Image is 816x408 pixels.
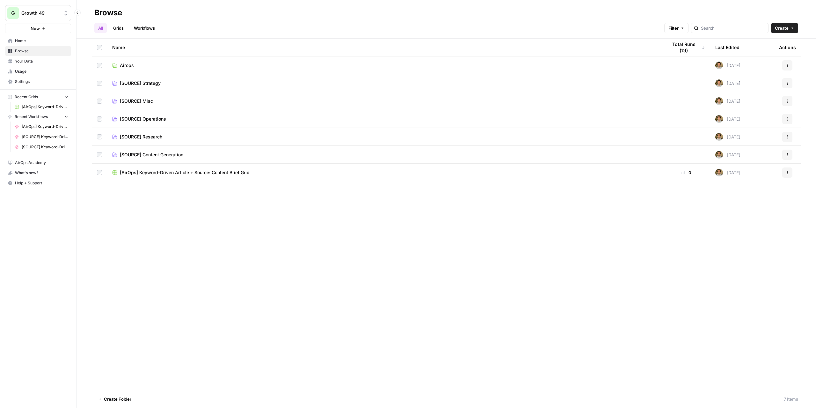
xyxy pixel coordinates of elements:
div: Browse [94,8,122,18]
span: Usage [15,69,68,74]
div: [DATE] [715,115,740,123]
button: Create Folder [94,394,135,404]
img: 9peqd3ak2lieyojmlm10uxo82l57 [715,115,723,123]
span: Your Data [15,58,68,64]
a: [SOURCE] Keyword-Driven Article: Outline Generation [12,142,71,152]
a: [SOURCE] Content Generation [112,152,657,158]
button: Recent Grids [5,92,71,102]
img: 9peqd3ak2lieyojmlm10uxo82l57 [715,97,723,105]
a: [SOURCE] Strategy [112,80,657,86]
img: 9peqd3ak2lieyojmlm10uxo82l57 [715,169,723,176]
span: [AirOps] Keyword-Driven Article + Source: Content Brief Grid [120,169,250,176]
img: 9peqd3ak2lieyojmlm10uxo82l57 [715,151,723,159]
div: Name [112,39,657,56]
span: AirOps Academy [15,160,68,166]
span: [SOURCE] Keyword-Driven Metadata Generation [22,134,68,140]
a: [SOURCE] Misc [112,98,657,104]
span: Settings [15,79,68,85]
div: [DATE] [715,133,740,141]
a: [AirOps] Keyword-Driven Article + Source: Content Brief Grid [12,102,71,112]
a: AirOps Academy [5,158,71,168]
div: [DATE] [715,62,740,69]
a: Browse [5,46,71,56]
span: Home [15,38,68,44]
span: Create [775,25,789,31]
a: Airops [112,62,657,69]
a: [SOURCE] Operations [112,116,657,122]
div: [DATE] [715,79,740,87]
div: 0 [667,169,705,176]
a: [AirOps] Keyword-Driven Article + Source: Content Brief Grid [112,169,657,176]
div: [DATE] [715,97,740,105]
span: Recent Workflows [15,114,48,120]
span: Filter [668,25,679,31]
span: Help + Support [15,180,68,186]
a: Your Data [5,56,71,66]
img: 9peqd3ak2lieyojmlm10uxo82l57 [715,79,723,87]
span: Create Folder [104,396,131,402]
span: Recent Grids [15,94,38,100]
div: Total Runs (7d) [667,39,705,56]
button: New [5,24,71,33]
div: 7 Items [784,396,798,402]
span: Browse [15,48,68,54]
span: [AirOps] Keyword-Driven Article + Source: Content Brief Grid [22,104,68,110]
img: 9peqd3ak2lieyojmlm10uxo82l57 [715,133,723,141]
button: Create [771,23,798,33]
button: Workspace: Growth 49 [5,5,71,21]
span: Growth 49 [21,10,60,16]
div: Last Edited [715,39,739,56]
a: Settings [5,77,71,87]
img: 9peqd3ak2lieyojmlm10uxo82l57 [715,62,723,69]
button: What's new? [5,168,71,178]
a: [AirOps] Keyword-Driven Article + Source: Content Brief [12,122,71,132]
span: New [31,25,40,32]
a: Grids [109,23,127,33]
span: Airops [120,62,134,69]
span: [SOURCE] Operations [120,116,166,122]
button: Recent Workflows [5,112,71,122]
span: [SOURCE] Keyword-Driven Article: Outline Generation [22,144,68,150]
a: Workflows [130,23,159,33]
input: Search [701,25,766,31]
span: [SOURCE] Content Generation [120,152,183,158]
span: [SOURCE] Research [120,134,162,140]
a: [SOURCE] Research [112,134,657,140]
a: Home [5,36,71,46]
div: [DATE] [715,169,740,176]
span: G [11,9,15,17]
a: Usage [5,66,71,77]
div: [DATE] [715,151,740,159]
div: Actions [779,39,796,56]
span: [SOURCE] Strategy [120,80,161,86]
span: [AirOps] Keyword-Driven Article + Source: Content Brief [22,124,68,130]
span: [SOURCE] Misc [120,98,153,104]
a: All [94,23,107,33]
a: [SOURCE] Keyword-Driven Metadata Generation [12,132,71,142]
button: Filter [664,23,688,33]
button: Help + Support [5,178,71,188]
